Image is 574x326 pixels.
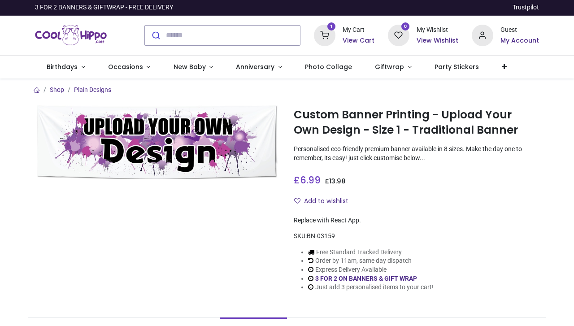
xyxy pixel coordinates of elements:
a: Logo of Cool Hippo [35,23,107,48]
div: My Wishlist [417,26,458,35]
span: 13.98 [329,177,346,186]
a: Birthdays [35,56,96,79]
a: View Wishlist [417,36,458,45]
span: Anniversary [236,62,274,71]
a: Trustpilot [513,3,539,12]
span: Party Stickers [435,62,479,71]
span: £ [294,174,321,187]
a: Shop [50,86,64,93]
div: 3 FOR 2 BANNERS & GIFTWRAP - FREE DELIVERY [35,3,173,12]
div: SKU: [294,232,539,241]
button: Add to wishlistAdd to wishlist [294,194,356,209]
span: Photo Collage [305,62,352,71]
div: Guest [500,26,539,35]
sup: 0 [401,22,410,31]
span: Occasions [108,62,143,71]
span: £ [325,177,346,186]
a: Plain Designs [74,86,111,93]
i: Add to wishlist [294,198,300,204]
span: BN-03159 [307,232,335,239]
a: Anniversary [225,56,294,79]
div: My Cart [343,26,374,35]
button: Submit [145,26,166,45]
li: Just add 3 personalised items to your cart! [308,283,434,292]
a: New Baby [162,56,225,79]
a: My Account [500,36,539,45]
div: Replace with React App. [294,216,539,225]
span: New Baby [174,62,206,71]
li: Express Delivery Available [308,265,434,274]
a: 3 FOR 2 ON BANNERS & GIFT WRAP [315,275,417,282]
li: Free Standard Tracked Delivery [308,248,434,257]
span: 6.99 [300,174,321,187]
span: Giftwrap [375,62,404,71]
sup: 1 [327,22,336,31]
p: Personalised eco-friendly premium banner available in 8 sizes. Make the day one to remember, its ... [294,145,539,162]
a: View Cart [343,36,374,45]
a: 0 [388,31,409,38]
span: Birthdays [47,62,78,71]
h1: Custom Banner Printing - Upload Your Own Design - Size 1 - Traditional Banner [294,107,539,138]
img: Custom Banner Printing - Upload Your Own Design - Size 1 - Traditional Banner [35,105,280,179]
a: Occasions [96,56,162,79]
a: Giftwrap [364,56,423,79]
img: Cool Hippo [35,23,107,48]
a: 1 [314,31,335,38]
li: Order by 11am, same day dispatch [308,256,434,265]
